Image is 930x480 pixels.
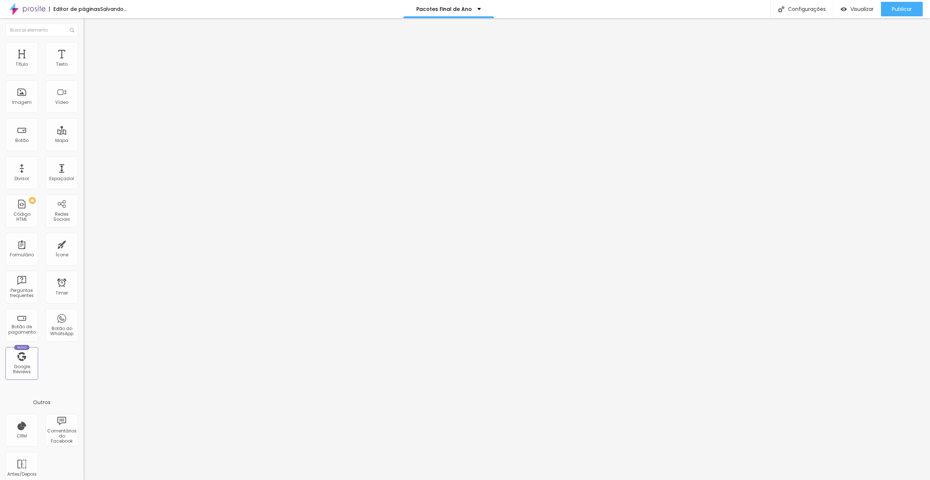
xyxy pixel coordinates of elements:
button: Publicar [881,2,923,16]
div: Timer [56,290,68,296]
div: Imagem [12,100,32,105]
span: Visualizar [850,6,874,12]
div: Redes Sociais [47,212,76,222]
div: Vídeo [55,100,68,105]
button: Visualizar [833,2,881,16]
input: Buscar elemento [5,24,78,37]
div: Divisor [15,176,29,181]
div: Editor de páginas [49,7,100,12]
div: Código HTML [7,212,36,222]
div: CRM [17,434,27,439]
img: view-1.svg [841,6,847,12]
span: Publicar [892,6,912,12]
div: Perguntas frequentes [7,288,36,298]
div: Formulário [10,252,34,257]
div: Título [16,62,28,67]
div: Ícone [56,252,68,257]
img: Icone [778,6,784,12]
div: Botão de pagamento [7,324,36,335]
div: Antes/Depois [7,472,36,477]
div: Botão [15,138,29,143]
p: Pacotes Final de Ano [416,7,472,12]
div: Comentários do Facebook [47,428,76,444]
iframe: Editor [84,18,930,480]
div: Texto [56,62,68,67]
div: Mapa [55,138,68,143]
img: Icone [70,28,74,32]
div: Google Reviews [7,364,36,375]
div: Salvando... [100,7,127,12]
div: Botão do WhatsApp [47,326,76,337]
div: Espaçador [49,176,74,181]
div: Novo [14,345,30,350]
